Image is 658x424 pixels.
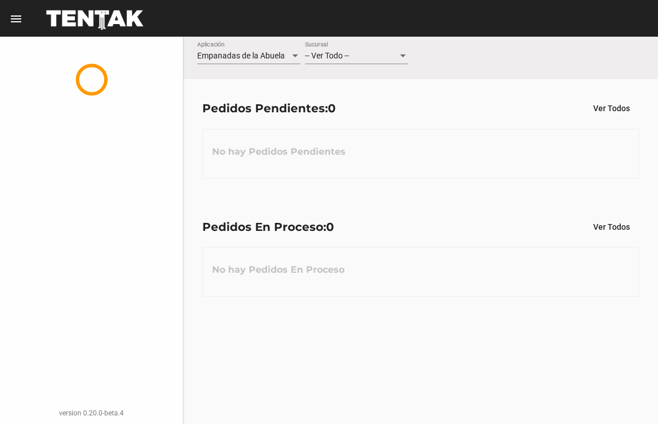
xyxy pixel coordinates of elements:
span: Empanadas de la Abuela [197,51,285,60]
div: version 0.20.0-beta.4 [9,407,174,419]
h3: No hay Pedidos Pendientes [203,135,355,169]
span: 0 [328,101,336,115]
span: Ver Todos [593,222,630,231]
h3: No hay Pedidos En Proceso [203,253,354,287]
div: Pedidos Pendientes: [202,99,336,117]
span: 0 [326,220,334,234]
button: Ver Todos [584,98,639,119]
mat-icon: menu [9,12,23,26]
button: Ver Todos [584,217,639,237]
span: -- Ver Todo -- [305,51,349,60]
div: Pedidos En Proceso: [202,218,334,236]
span: Ver Todos [593,104,630,113]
